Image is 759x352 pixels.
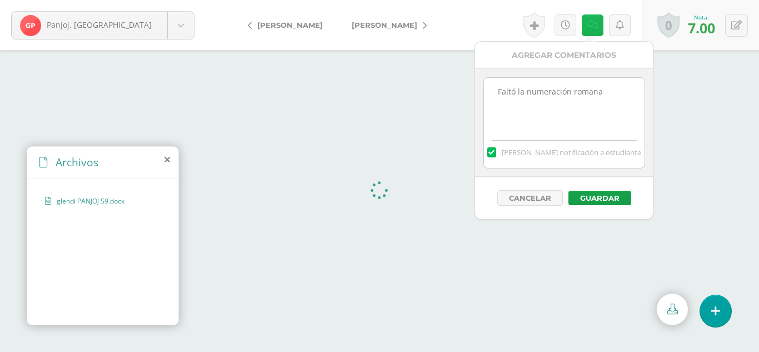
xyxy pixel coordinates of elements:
[657,12,680,38] a: 0
[497,190,563,206] button: Cancelar
[688,13,715,21] div: Nota:
[56,155,98,170] span: Archivos
[688,18,715,37] span: 7.00
[57,196,148,206] span: glendi PANJOJ S9.docx
[568,191,631,205] button: Guardar
[12,12,194,39] a: Panjoj, [GEOGRAPHIC_DATA]
[164,155,170,164] i: close
[475,42,653,69] div: Agregar Comentarios
[20,15,41,36] img: 06201c249a9df9dad82090c4c7b9c54a.png
[352,21,417,29] span: [PERSON_NAME]
[484,78,645,133] textarea: Faltó la numeración romana
[337,12,436,38] a: [PERSON_NAME]
[47,19,152,30] span: Panjoj, [GEOGRAPHIC_DATA]
[257,21,323,29] span: [PERSON_NAME]
[239,12,337,38] a: [PERSON_NAME]
[502,147,641,157] span: [PERSON_NAME] notificación a estudiante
